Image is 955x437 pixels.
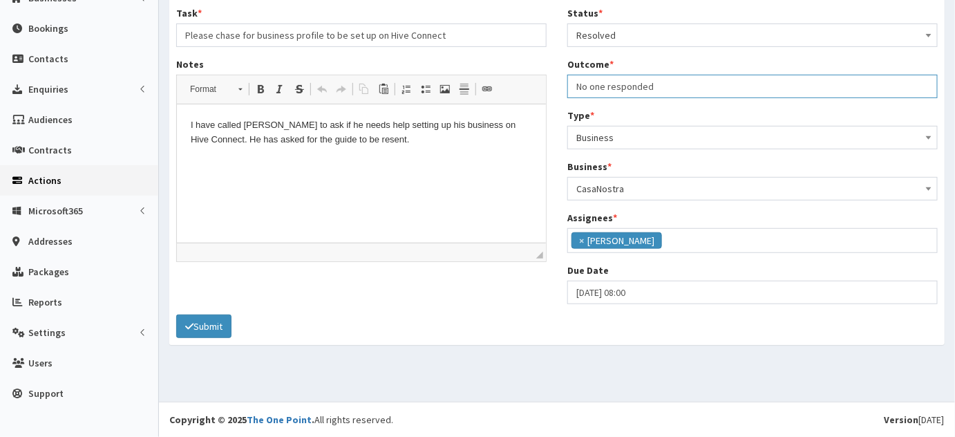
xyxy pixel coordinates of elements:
[885,413,919,426] b: Version
[576,179,929,198] span: CasaNostra
[567,57,614,71] label: Outcome
[28,326,66,339] span: Settings
[159,402,955,437] footer: All rights reserved.
[567,126,938,149] span: Business
[28,113,73,126] span: Audiences
[251,80,270,98] a: Bold (Ctrl+B)
[455,80,474,98] a: Insert Horizontal Line
[28,53,68,65] span: Contacts
[312,80,332,98] a: Undo (Ctrl+Z)
[374,80,393,98] a: Paste (Ctrl+V)
[182,80,249,99] a: Format
[567,177,938,201] span: CasaNostra
[28,266,69,278] span: Packages
[567,6,603,20] label: Status
[477,80,497,98] a: Link (Ctrl+L)
[176,6,202,20] label: Task
[28,174,62,187] span: Actions
[536,252,543,259] span: Drag to resize
[571,232,662,249] li: Jessica Carrington
[354,80,374,98] a: Copy (Ctrl+C)
[567,109,594,122] label: Type
[28,205,83,217] span: Microsoft365
[885,413,945,427] div: [DATE]
[28,22,68,35] span: Bookings
[290,80,309,98] a: Strike Through
[247,413,312,426] a: The One Point
[176,315,231,338] button: Submit
[416,80,435,98] a: Insert/Remove Bulleted List
[567,263,609,277] label: Due Date
[567,24,938,47] span: Resolved
[397,80,416,98] a: Insert/Remove Numbered List
[579,234,584,248] span: ×
[28,144,72,156] span: Contracts
[28,83,68,95] span: Enquiries
[567,160,612,174] label: Business
[435,80,455,98] a: Image
[169,413,314,426] strong: Copyright © 2025 .
[332,80,351,98] a: Redo (Ctrl+Y)
[28,296,62,308] span: Reports
[28,235,73,248] span: Addresses
[177,104,546,243] iframe: Rich Text Editor, notes
[576,128,929,147] span: Business
[270,80,290,98] a: Italic (Ctrl+I)
[183,80,231,98] span: Format
[28,387,64,400] span: Support
[176,57,204,71] label: Notes
[567,211,617,225] label: Assignees
[28,357,53,369] span: Users
[576,26,929,45] span: Resolved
